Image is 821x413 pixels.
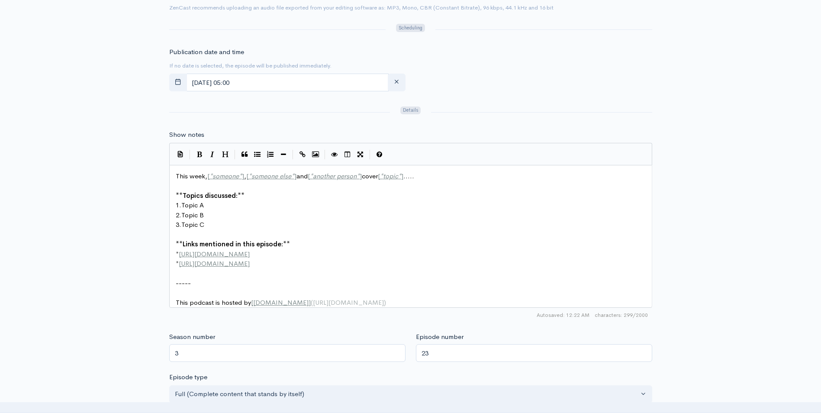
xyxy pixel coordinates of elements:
button: Bold [193,148,206,161]
span: topic [383,172,398,180]
button: Heading [219,148,232,161]
label: Episode number [416,332,464,342]
span: [ [378,172,380,180]
button: clear [388,74,406,91]
i: | [370,150,370,160]
input: Enter episode number [416,344,652,362]
span: 3. [176,220,181,229]
span: Autosaved: 12:22 AM [537,311,589,319]
button: Insert Show Notes Template [174,147,187,160]
button: Numbered List [264,148,277,161]
span: another person [313,172,357,180]
button: Toggle Fullscreen [354,148,367,161]
i: | [325,150,325,160]
span: ) [384,298,386,307]
label: Episode type [169,372,207,382]
button: Create Link [296,148,309,161]
span: Details [400,106,421,115]
span: someone else [251,172,291,180]
span: ( [311,298,313,307]
label: Season number [169,332,215,342]
span: ] [401,172,403,180]
span: This podcast is hosted by [176,298,386,307]
span: 299/2000 [595,311,648,319]
small: ZenCast recommends uploading an audio file exported from your editing software as: MP3, Mono, CBR... [169,4,554,11]
button: Full (Complete content that stands by itself) [169,385,652,403]
i: | [293,150,293,160]
span: [ [251,298,253,307]
span: Topics discussed: [183,191,238,200]
span: someone [212,172,239,180]
span: ] [294,172,296,180]
button: toggle [169,74,187,91]
button: Insert Horizontal Line [277,148,290,161]
span: [URL][DOMAIN_NAME] [179,259,250,268]
span: ] [360,172,362,180]
span: Scheduling [396,24,425,32]
span: ----- [176,279,191,287]
span: [DOMAIN_NAME] [253,298,309,307]
label: Publication date and time [169,47,244,57]
span: [URL][DOMAIN_NAME] [179,250,250,258]
button: Italic [206,148,219,161]
button: Insert Image [309,148,322,161]
input: Enter season number for this episode [169,344,406,362]
span: Links mentioned in this episode: [183,240,283,248]
span: Topic A [181,201,204,209]
span: [URL][DOMAIN_NAME] [313,298,384,307]
button: Generic List [251,148,264,161]
button: Toggle Side by Side [341,148,354,161]
span: 2. [176,211,181,219]
span: This week, , and cover ..... [176,172,414,180]
small: If no date is selected, the episode will be published immediately. [169,62,332,69]
span: [ [207,172,209,180]
span: Topic B [181,211,204,219]
span: [ [308,172,310,180]
div: Full (Complete content that stands by itself) [175,389,639,399]
button: Quote [238,148,251,161]
span: Topic C [181,220,204,229]
span: ] [309,298,311,307]
span: 1. [176,201,181,209]
span: [ [246,172,248,180]
label: Show notes [169,130,204,140]
span: ] [242,172,244,180]
button: Toggle Preview [328,148,341,161]
button: Markdown Guide [373,148,386,161]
